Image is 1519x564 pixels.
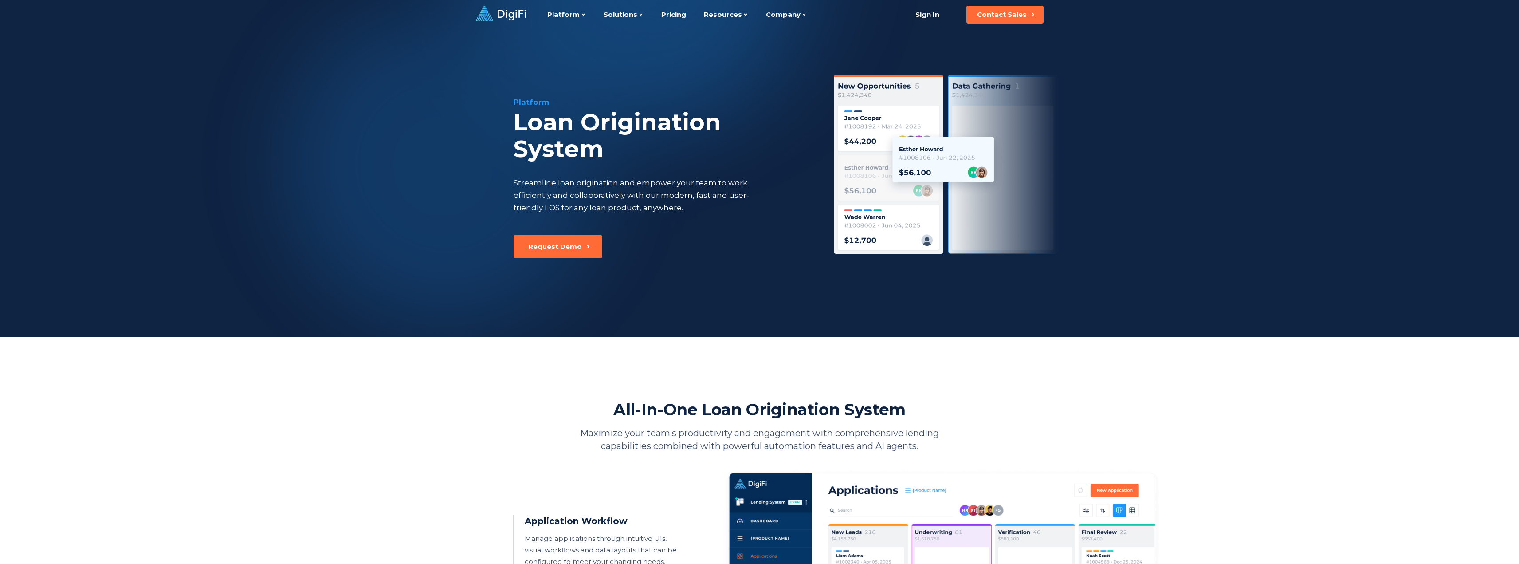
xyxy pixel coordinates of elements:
h3: Application Workflow [525,515,686,528]
h2: All-In-One Loan Origination System [613,399,906,420]
div: Streamline loan origination and empower your team to work efficiently and collaboratively with ou... [514,177,765,214]
a: Sign In [905,6,950,24]
p: Maximize your team’s productivity and engagement with comprehensive lending capabilities combined... [567,427,953,453]
div: Request Demo [528,242,582,251]
button: Contact Sales [966,6,1044,24]
div: Contact Sales [977,10,1027,19]
div: Platform [514,97,812,107]
button: Request Demo [514,235,602,258]
div: Loan Origination System [514,109,812,162]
